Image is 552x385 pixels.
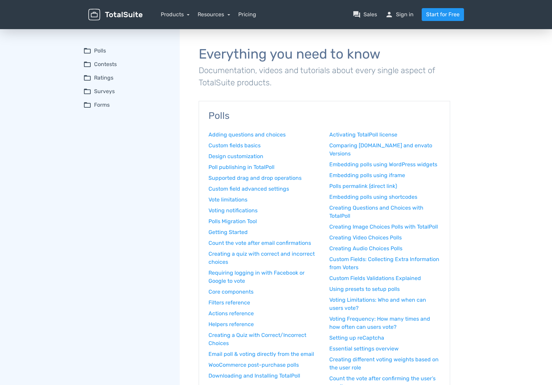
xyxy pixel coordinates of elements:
h1: Everything you need to know [199,47,450,62]
a: Custom fields basics [208,142,319,150]
a: Getting Started [208,228,319,236]
p: Documentation, videos and tutorials about every single aspect of TotalSuite products. [199,64,450,89]
a: Pricing [238,10,256,19]
a: Resources [198,11,230,18]
a: Voting Frequency: How many times and how often can users vote? [329,315,440,331]
span: folder_open [83,101,91,109]
a: Polls Migration Tool [208,217,319,226]
a: Adding questions and choices [208,131,319,139]
a: Creating Image Choices Polls with TotalPoll [329,223,440,231]
a: Core components [208,288,319,296]
span: person [385,10,393,19]
a: Vote limitations [208,196,319,204]
a: Helpers reference [208,320,319,328]
summary: folder_openPolls [83,47,170,55]
a: Design customization [208,152,319,161]
summary: folder_openForms [83,101,170,109]
a: Filters reference [208,299,319,307]
a: Embedding polls using shortcodes [329,193,440,201]
a: Actions reference [208,309,319,318]
a: Comparing [DOMAIN_NAME] and envato Versions [329,142,440,158]
a: Polls permalink (direct link) [329,182,440,190]
img: TotalSuite for WordPress [88,9,142,21]
a: Products [161,11,190,18]
a: Downloading and Installing TotalPoll [208,372,319,380]
a: Embedding polls using iframe [329,171,440,179]
a: personSign in [385,10,414,19]
h3: Polls [208,111,440,121]
a: Creating Video Choices Polls [329,234,440,242]
summary: folder_openContests [83,60,170,68]
a: Activating TotalPoll license [329,131,440,139]
span: folder_open [83,87,91,95]
a: Embedding polls using WordPress widgets [329,161,440,169]
a: Creating Questions and Choices with TotalPoll [329,204,440,220]
span: folder_open [83,47,91,55]
a: Custom Fields: Collecting Extra Information from Voters [329,255,440,272]
a: Email poll & voting directly from the email [208,350,319,358]
a: Setting up reCaptcha [329,334,440,342]
a: WooCommerce post-purchase polls [208,361,319,369]
a: Creating different voting weights based on the user role [329,356,440,372]
a: question_answerSales [353,10,377,19]
a: Voting Limitations: Who and when can users vote? [329,296,440,312]
span: folder_open [83,60,91,68]
span: folder_open [83,74,91,82]
a: Creating Audio Choices Polls [329,244,440,253]
a: Using presets to setup polls [329,285,440,293]
summary: folder_openRatings [83,74,170,82]
a: Voting notifications [208,207,319,215]
a: Essential settings overview [329,345,440,353]
summary: folder_openSurveys [83,87,170,95]
a: Requiring logging in with Facebook or Google to vote [208,269,319,285]
a: Custom field advanced settings [208,185,319,193]
a: Custom Fields Validations Explained [329,274,440,282]
a: Creating a quiz with correct and incorrect choices [208,250,319,266]
a: Supported drag and drop operations [208,174,319,182]
a: Poll publishing in TotalPoll [208,163,319,171]
span: question_answer [353,10,361,19]
a: Creating a Quiz with Correct/Incorrect Choices [208,331,319,347]
a: Count the vote after email confirmations [208,239,319,247]
a: Start for Free [422,8,464,21]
